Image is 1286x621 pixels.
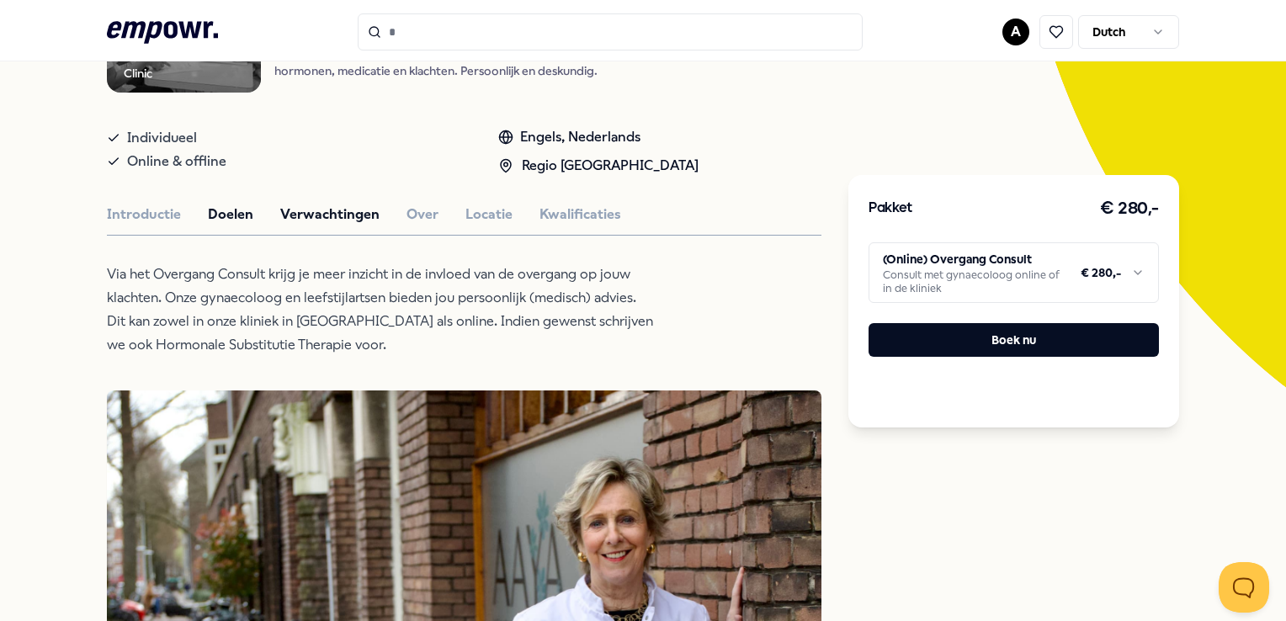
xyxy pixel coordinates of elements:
[274,45,821,79] p: Het AAYA Overgang Consult helpt vrouwen in de (peri)menopauze met advies op maat over hormonen, m...
[1219,562,1269,613] iframe: Help Scout Beacon - Open
[869,198,912,220] h3: Pakket
[358,13,863,50] input: Search for products, categories or subcategories
[498,126,699,148] div: Engels, Nederlands
[107,204,181,226] button: Introductie
[1100,195,1159,222] h3: € 280,-
[465,204,513,226] button: Locatie
[539,204,621,226] button: Kwalificaties
[124,45,261,83] div: AAYA Health & Cosmetic Clinic
[869,323,1158,357] button: Boek nu
[208,204,253,226] button: Doelen
[107,263,654,357] p: Via het Overgang Consult krijg je meer inzicht in de invloed van de overgang op jouw klachten. On...
[498,155,699,177] div: Regio [GEOGRAPHIC_DATA]
[1002,19,1029,45] button: A
[127,126,197,150] span: Individueel
[407,204,438,226] button: Over
[280,204,380,226] button: Verwachtingen
[127,150,226,173] span: Online & offline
